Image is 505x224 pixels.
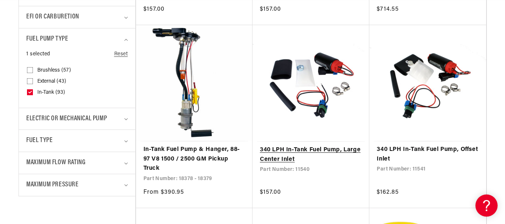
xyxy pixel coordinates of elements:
span: 1 selected [26,50,50,58]
a: Reset [114,50,128,58]
summary: Maximum Flow Rating (0 selected) [26,152,128,174]
summary: Maximum Pressure (0 selected) [26,174,128,196]
span: Fuel Type [26,135,52,146]
span: Fuel Pump Type [26,34,68,45]
a: In-Tank Fuel Pump & Hanger, 88-97 V8 1500 / 2500 GM Pickup Truck [143,145,245,173]
span: Maximum Pressure [26,180,79,190]
summary: Fuel Type (0 selected) [26,130,128,152]
span: In-Tank (93) [37,89,65,96]
summary: EFI or Carburetion (0 selected) [26,6,128,28]
summary: Electric or Mechanical Pump (0 selected) [26,108,128,130]
span: External (43) [37,78,66,85]
span: Electric or Mechanical Pump [26,114,107,124]
a: 340 LPH In-Tank Fuel Pump, Large Center Inlet [260,145,362,164]
span: Maximum Flow Rating [26,158,85,168]
span: Brushless (57) [37,67,71,74]
span: EFI or Carburetion [26,12,79,23]
a: 340 LPH In-Tank Fuel Pump, Offset Inlet [377,145,478,164]
summary: Fuel Pump Type (1 selected) [26,28,128,50]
